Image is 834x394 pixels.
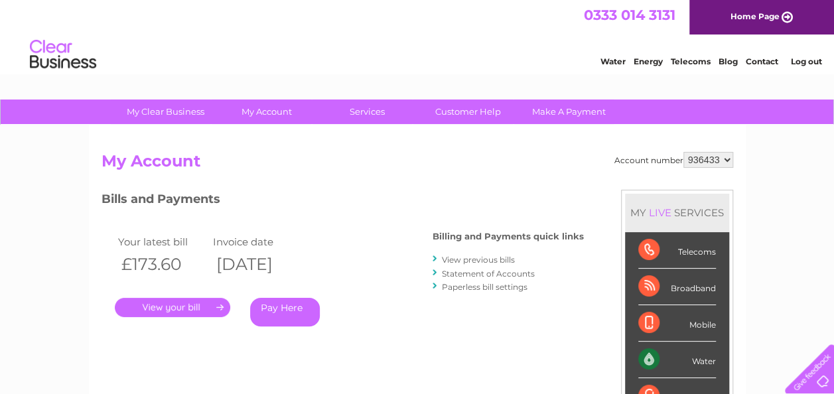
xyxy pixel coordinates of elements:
div: Mobile [638,305,716,342]
a: My Clear Business [111,99,220,124]
a: Paperless bill settings [442,282,527,292]
a: My Account [212,99,321,124]
a: Blog [719,56,738,66]
a: Customer Help [413,99,523,124]
a: Water [600,56,626,66]
a: 0333 014 3131 [584,7,675,23]
div: Account number [614,152,733,168]
h2: My Account [102,152,733,177]
div: MY SERVICES [625,194,729,231]
a: View previous bills [442,255,515,265]
div: Water [638,342,716,378]
a: Pay Here [250,298,320,326]
td: Your latest bill [115,233,210,251]
a: Statement of Accounts [442,269,535,279]
div: Clear Business is a trading name of Verastar Limited (registered in [GEOGRAPHIC_DATA] No. 3667643... [104,7,731,64]
a: Energy [634,56,663,66]
a: Telecoms [671,56,711,66]
div: LIVE [646,206,674,219]
img: logo.png [29,34,97,75]
th: [DATE] [210,251,305,278]
div: Telecoms [638,232,716,269]
div: Broadband [638,269,716,305]
a: Contact [746,56,778,66]
a: Log out [790,56,821,66]
td: Invoice date [210,233,305,251]
h4: Billing and Payments quick links [433,231,584,241]
a: . [115,298,230,317]
th: £173.60 [115,251,210,278]
a: Services [313,99,422,124]
h3: Bills and Payments [102,190,584,213]
a: Make A Payment [514,99,624,124]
